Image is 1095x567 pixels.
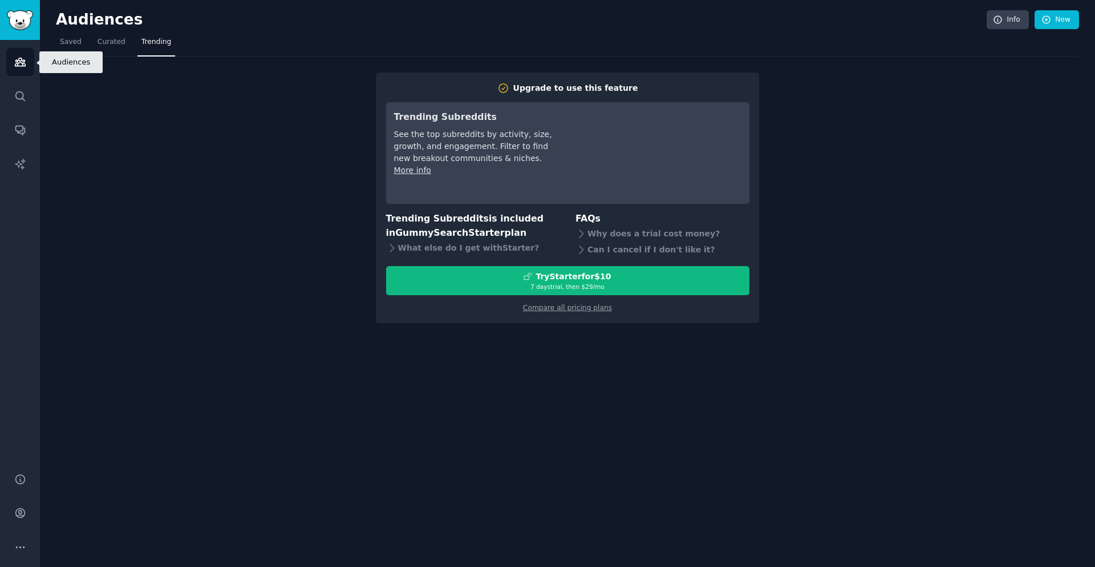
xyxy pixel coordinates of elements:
[513,82,638,94] div: Upgrade to use this feature
[575,212,749,226] h3: FAQs
[394,128,554,164] div: See the top subreddits by activity, size, growth, and engagement. Filter to find new breakout com...
[570,110,741,196] iframe: YouTube video player
[575,226,749,242] div: Why does a trial cost money?
[523,304,612,312] a: Compare all pricing plans
[987,10,1029,30] a: Info
[94,33,129,57] a: Curated
[386,240,560,256] div: What else do I get with Starter ?
[137,33,175,57] a: Trending
[386,212,560,240] h3: Trending Subreddits is included in plan
[1035,10,1079,30] a: New
[394,110,554,124] h3: Trending Subreddits
[386,266,749,295] button: TryStarterfor$107 daystrial, then $29/mo
[56,33,86,57] a: Saved
[395,227,504,238] span: GummySearch Starter
[536,271,611,283] div: Try Starter for $10
[98,37,125,47] span: Curated
[60,37,82,47] span: Saved
[56,11,987,29] h2: Audiences
[141,37,171,47] span: Trending
[387,283,749,291] div: 7 days trial, then $ 29 /mo
[7,10,33,30] img: GummySearch logo
[394,166,431,175] a: More info
[575,242,749,258] div: Can I cancel if I don't like it?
